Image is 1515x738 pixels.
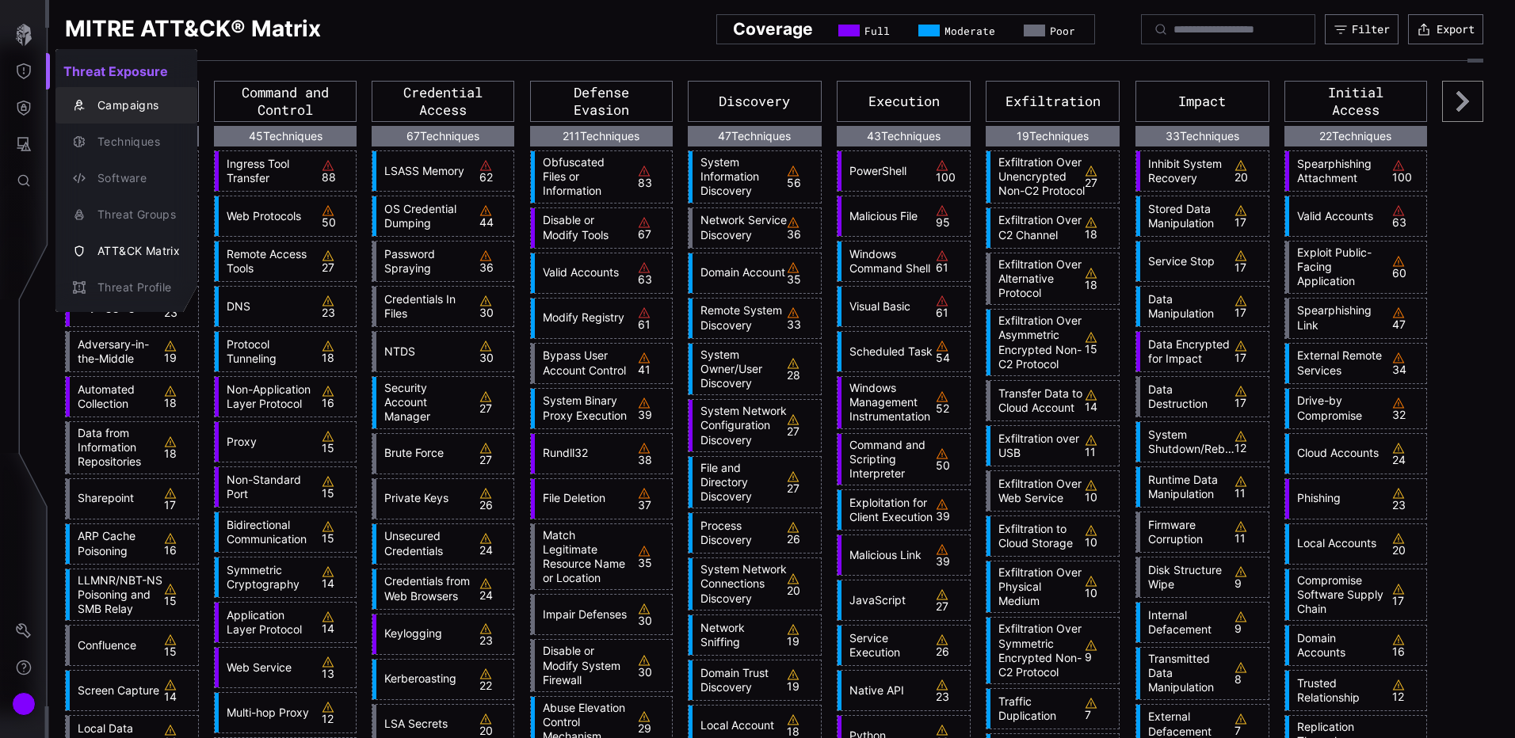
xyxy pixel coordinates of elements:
div: Software [90,169,180,188]
div: Techniques [90,132,180,152]
button: Techniques [55,124,197,160]
div: Campaigns [90,96,180,116]
button: Threat Groups [55,196,197,233]
button: Campaigns [55,87,197,124]
div: ATT&CK Matrix [90,242,180,261]
div: Threat Profile [90,278,180,298]
h2: Threat Exposure [55,55,197,87]
button: Threat Profile [55,269,197,306]
button: Software [55,160,197,196]
button: ATT&CK Matrix [55,233,197,269]
div: Threat Groups [90,205,180,225]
